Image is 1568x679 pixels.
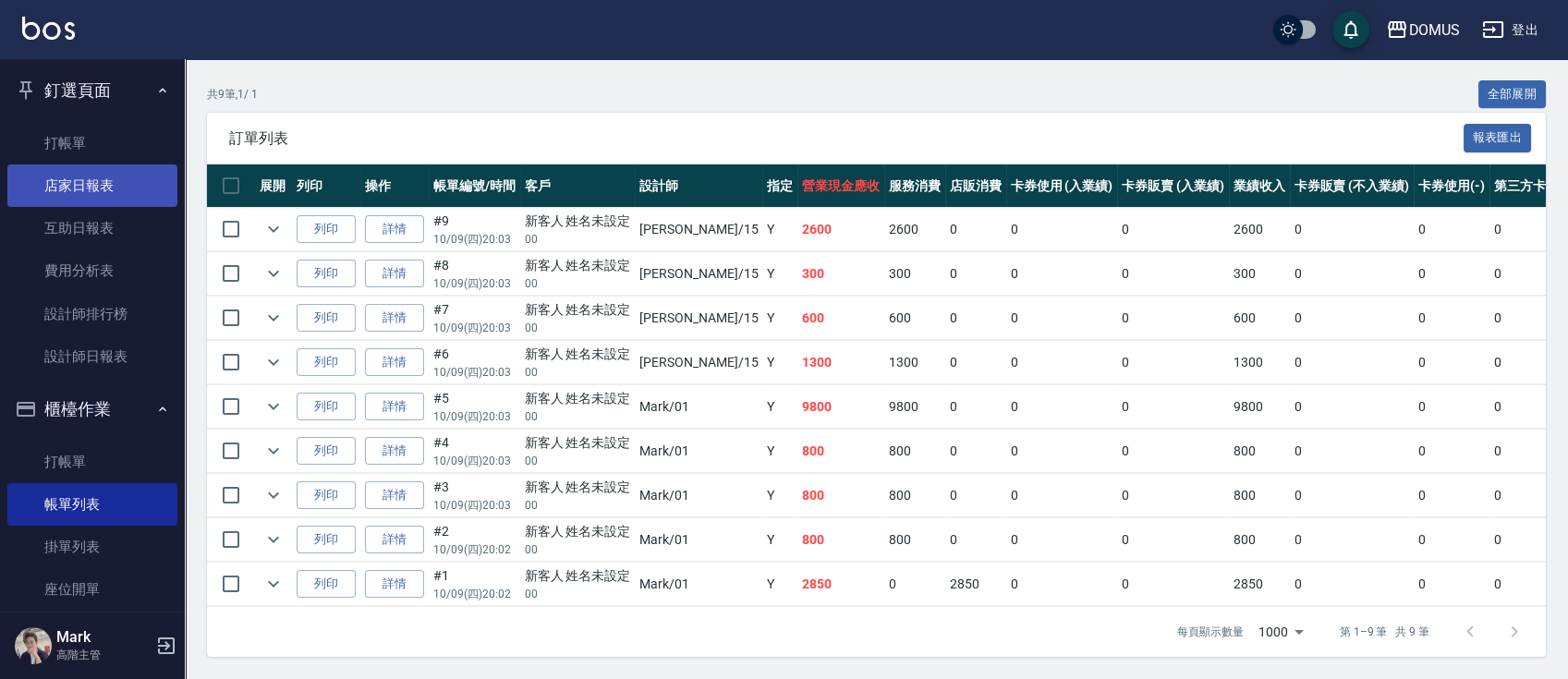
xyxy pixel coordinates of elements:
td: 0 [1290,430,1414,473]
button: expand row [260,393,287,420]
button: 列印 [297,304,356,333]
a: 互助日報表 [7,207,177,249]
td: 0 [1414,208,1489,251]
div: 1000 [1251,607,1310,657]
td: #9 [429,208,520,251]
button: save [1332,11,1369,48]
button: expand row [260,215,287,243]
td: 2600 [884,208,945,251]
td: 9800 [797,385,884,429]
td: 0 [1117,208,1229,251]
button: 釘選頁面 [7,67,177,115]
th: 指定 [762,164,797,208]
td: 0 [1117,341,1229,384]
td: Y [762,385,797,429]
p: 00 [525,408,631,425]
a: 詳情 [365,570,424,599]
td: #2 [429,518,520,562]
div: 新客人 姓名未設定 [525,433,631,453]
td: Y [762,252,797,296]
td: #5 [429,385,520,429]
p: 00 [525,231,631,248]
button: 列印 [297,481,356,510]
p: 10/09 (四) 20:02 [433,541,516,558]
td: 0 [945,385,1006,429]
p: 每頁顯示數量 [1177,624,1244,640]
a: 詳情 [365,215,424,244]
td: 0 [1414,474,1489,517]
td: #7 [429,297,520,340]
button: expand row [260,437,287,465]
p: 00 [525,541,631,558]
td: 0 [1006,252,1118,296]
button: 櫃檯作業 [7,385,177,433]
button: 列印 [297,526,356,554]
p: 10/09 (四) 20:03 [433,275,516,292]
td: 600 [1229,297,1290,340]
td: 0 [945,341,1006,384]
a: 打帳單 [7,122,177,164]
td: [PERSON_NAME] /15 [635,252,762,296]
a: 詳情 [365,437,424,466]
td: 1300 [1229,341,1290,384]
button: DOMUS [1379,11,1467,49]
button: 列印 [297,348,356,377]
td: 0 [1414,297,1489,340]
td: Y [762,208,797,251]
td: 0 [1006,430,1118,473]
td: 0 [945,252,1006,296]
p: 00 [525,275,631,292]
td: 800 [1229,474,1290,517]
button: expand row [260,526,287,553]
div: 新客人 姓名未設定 [525,345,631,364]
td: 0 [945,430,1006,473]
td: 0 [1117,563,1229,606]
td: 800 [884,430,945,473]
th: 設計師 [635,164,762,208]
div: 新客人 姓名未設定 [525,389,631,408]
a: 店家日報表 [7,164,177,207]
a: 營業儀表板 [7,612,177,654]
td: 0 [1117,430,1229,473]
td: #4 [429,430,520,473]
td: 0 [1117,297,1229,340]
div: 新客人 姓名未設定 [525,212,631,231]
td: [PERSON_NAME] /15 [635,208,762,251]
a: 費用分析表 [7,249,177,292]
p: 00 [525,320,631,336]
td: 800 [797,518,884,562]
td: 0 [1290,563,1414,606]
td: 2600 [797,208,884,251]
td: 0 [945,297,1006,340]
td: 9800 [884,385,945,429]
th: 卡券使用 (入業績) [1006,164,1118,208]
td: 0 [1006,474,1118,517]
th: 卡券使用(-) [1414,164,1489,208]
a: 詳情 [365,348,424,377]
td: 800 [797,430,884,473]
td: #1 [429,563,520,606]
td: 0 [1290,518,1414,562]
button: expand row [260,481,287,509]
div: 新客人 姓名未設定 [525,566,631,586]
td: 800 [884,518,945,562]
td: Y [762,474,797,517]
td: 600 [797,297,884,340]
td: 0 [1006,518,1118,562]
td: 0 [1006,341,1118,384]
a: 詳情 [365,260,424,288]
td: 2850 [945,563,1006,606]
button: 列印 [297,437,356,466]
td: Y [762,341,797,384]
td: Mark /01 [635,518,762,562]
button: expand row [260,304,287,332]
th: 展開 [255,164,292,208]
td: 0 [1117,252,1229,296]
div: DOMUS [1408,18,1460,42]
td: 0 [1006,208,1118,251]
button: 全部展開 [1478,80,1547,109]
td: 0 [1117,518,1229,562]
span: 訂單列表 [229,129,1464,148]
td: 0 [1414,385,1489,429]
td: 300 [797,252,884,296]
